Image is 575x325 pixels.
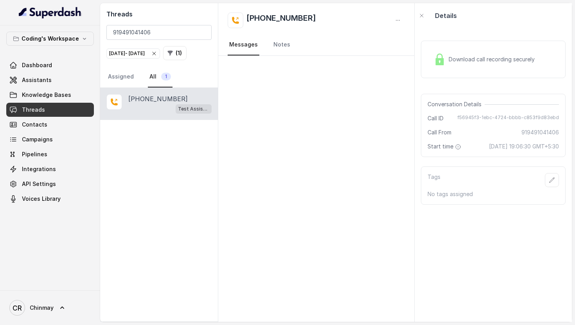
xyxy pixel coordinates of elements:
[106,9,212,19] h2: Threads
[449,55,538,63] span: Download call recording securely
[246,12,316,28] h2: [PHONE_NUMBER]
[19,6,82,19] img: light.svg
[521,129,559,136] span: 919491041406
[178,105,209,113] p: Test Assistant-3
[228,34,405,55] nav: Tabs
[6,103,94,117] a: Threads
[106,48,160,59] button: [DATE]- [DATE]
[428,100,485,108] span: Conversation Details
[148,66,172,87] a: All1
[6,147,94,161] a: Pipelines
[434,54,446,65] img: Lock Icon
[161,73,171,80] span: 1
[428,129,451,136] span: Call From
[6,58,94,72] a: Dashboard
[6,32,94,46] button: Coding's Workspace
[6,132,94,146] a: Campaigns
[489,143,559,150] span: [DATE] 19:06:30 GMT+5:30
[428,173,440,187] p: Tags
[6,118,94,132] a: Contacts
[6,73,94,87] a: Assistants
[22,34,79,43] p: Coding's Workspace
[428,143,463,150] span: Start time
[272,34,292,55] a: Notes
[457,114,559,122] span: f56945f3-1ebc-4724-bbbb-c853f9d83ebd
[6,177,94,191] a: API Settings
[6,88,94,102] a: Knowledge Bases
[6,297,94,319] a: Chinmay
[163,46,187,60] button: (1)
[106,66,135,87] a: Assigned
[6,162,94,176] a: Integrations
[428,190,559,198] p: No tags assigned
[228,34,259,55] a: Messages
[106,66,212,87] nav: Tabs
[6,192,94,206] a: Voices Library
[128,94,188,104] p: [PHONE_NUMBER]
[106,25,212,40] input: Search by Call ID or Phone Number
[428,114,444,122] span: Call ID
[435,11,457,20] p: Details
